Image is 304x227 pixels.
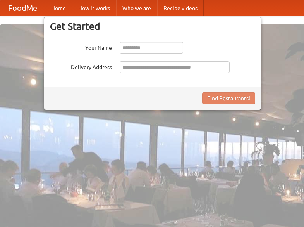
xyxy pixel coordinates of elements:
[50,21,255,32] h3: Get Started
[116,0,157,16] a: Who we are
[50,42,112,52] label: Your Name
[50,61,112,71] label: Delivery Address
[157,0,204,16] a: Recipe videos
[202,92,255,104] button: Find Restaurants!
[0,0,45,16] a: FoodMe
[72,0,116,16] a: How it works
[45,0,72,16] a: Home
